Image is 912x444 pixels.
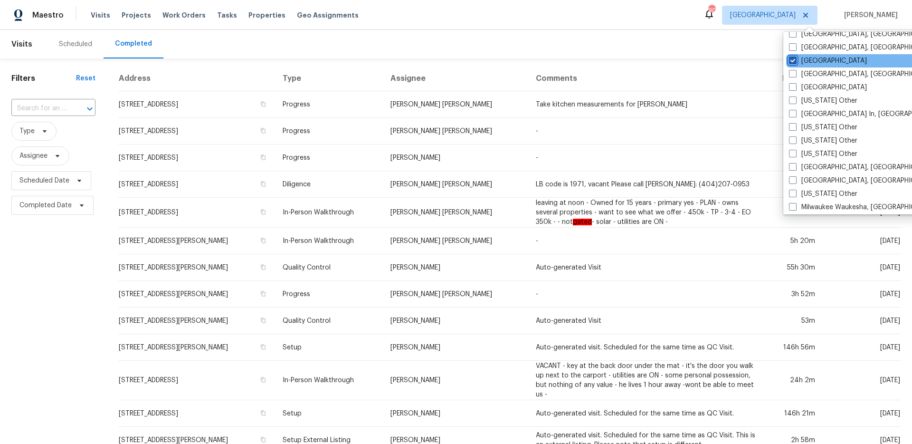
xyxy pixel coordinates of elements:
[275,145,383,171] td: Progress
[528,66,763,91] th: Comments
[383,228,528,254] td: [PERSON_NAME] [PERSON_NAME]
[528,198,763,228] td: leaving at noon - Owned for 15 years - primary yes - PLAN - owns several properties - want to see...
[118,198,275,228] td: [STREET_ADDRESS]
[259,409,267,417] button: Copy Address
[275,334,383,361] td: Setup
[259,263,267,271] button: Copy Address
[708,6,715,15] div: 90
[763,334,823,361] td: 146h 56m
[840,10,898,20] span: [PERSON_NAME]
[118,334,275,361] td: [STREET_ADDRESS][PERSON_NAME]
[528,118,763,145] td: -
[823,254,901,281] td: [DATE]
[528,91,763,118] td: Take kitchen measurements for [PERSON_NAME]
[789,56,867,66] label: [GEOGRAPHIC_DATA]
[259,435,267,444] button: Copy Address
[118,66,275,91] th: Address
[383,254,528,281] td: [PERSON_NAME]
[259,126,267,135] button: Copy Address
[528,171,763,198] td: LB code is 1971, vacant Please call [PERSON_NAME]: (404)207‑0953
[789,136,857,145] label: [US_STATE] Other
[275,91,383,118] td: Progress
[275,254,383,281] td: Quality Control
[789,83,867,92] label: [GEOGRAPHIC_DATA]
[528,308,763,334] td: Auto-generated Visit
[789,189,857,199] label: [US_STATE] Other
[118,400,275,427] td: [STREET_ADDRESS]
[162,10,206,20] span: Work Orders
[528,228,763,254] td: -
[115,39,152,48] div: Completed
[19,176,69,185] span: Scheduled Date
[789,123,857,132] label: [US_STATE] Other
[383,198,528,228] td: [PERSON_NAME] [PERSON_NAME]
[383,400,528,427] td: [PERSON_NAME]
[118,171,275,198] td: [STREET_ADDRESS]
[789,149,857,159] label: [US_STATE] Other
[118,118,275,145] td: [STREET_ADDRESS]
[730,10,796,20] span: [GEOGRAPHIC_DATA]
[19,126,35,136] span: Type
[118,361,275,400] td: [STREET_ADDRESS]
[383,118,528,145] td: [PERSON_NAME] [PERSON_NAME]
[763,308,823,334] td: 53m
[297,10,359,20] span: Geo Assignments
[118,145,275,171] td: [STREET_ADDRESS]
[59,39,92,49] div: Scheduled
[528,361,763,400] td: VACANT - key at the back door under the mat - it's the door you walk up next to the carport - uti...
[259,376,267,384] button: Copy Address
[259,153,267,162] button: Copy Address
[383,66,528,91] th: Assignee
[259,180,267,188] button: Copy Address
[11,101,69,116] input: Search for an address...
[528,334,763,361] td: Auto-generated visit. Scheduled for the same time as QC Visit.
[259,316,267,325] button: Copy Address
[383,308,528,334] td: [PERSON_NAME]
[823,308,901,334] td: [DATE]
[275,171,383,198] td: Diligence
[118,254,275,281] td: [STREET_ADDRESS][PERSON_NAME]
[259,208,267,216] button: Copy Address
[823,228,901,254] td: [DATE]
[383,334,528,361] td: [PERSON_NAME]
[118,91,275,118] td: [STREET_ADDRESS]
[383,361,528,400] td: [PERSON_NAME]
[275,118,383,145] td: Progress
[763,171,823,198] td: 9h 4m
[248,10,285,20] span: Properties
[763,198,823,228] td: 28m
[383,145,528,171] td: [PERSON_NAME]
[122,10,151,20] span: Projects
[823,361,901,400] td: [DATE]
[118,281,275,308] td: [STREET_ADDRESS][PERSON_NAME]
[259,236,267,245] button: Copy Address
[275,400,383,427] td: Setup
[823,334,901,361] td: [DATE]
[763,91,823,118] td: 8h 18m
[573,219,592,225] em: gated
[83,102,96,116] button: Open
[275,66,383,91] th: Type
[19,151,47,161] span: Assignee
[763,281,823,308] td: 3h 52m
[76,74,95,83] div: Reset
[763,361,823,400] td: 24h 2m
[528,281,763,308] td: -
[259,100,267,108] button: Copy Address
[275,198,383,228] td: In-Person Walkthrough
[763,254,823,281] td: 55h 30m
[763,118,823,145] td: 1m
[217,12,237,19] span: Tasks
[528,254,763,281] td: Auto-generated Visit
[118,228,275,254] td: [STREET_ADDRESS][PERSON_NAME]
[383,281,528,308] td: [PERSON_NAME] [PERSON_NAME]
[259,343,267,351] button: Copy Address
[32,10,64,20] span: Maestro
[823,400,901,427] td: [DATE]
[823,281,901,308] td: [DATE]
[11,74,76,83] h1: Filters
[528,400,763,427] td: Auto-generated visit. Scheduled for the same time as QC Visit.
[528,145,763,171] td: -
[763,145,823,171] td: 1h 27m
[763,66,823,91] th: Duration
